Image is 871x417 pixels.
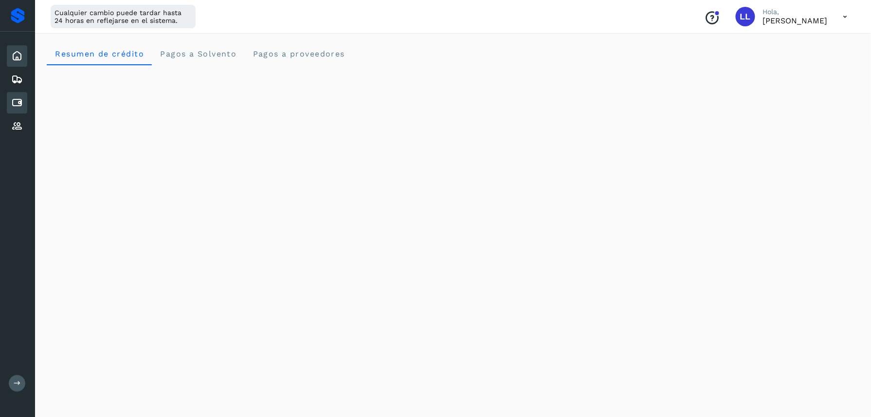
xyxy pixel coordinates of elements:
div: Proveedores [7,115,27,137]
div: Embarques [7,69,27,90]
p: Hola, [763,8,828,16]
span: Resumen de crédito [54,49,144,58]
p: Leticia Lugo Hernandez [763,16,828,25]
span: Pagos a Solvento [160,49,236,58]
div: Cuentas por pagar [7,92,27,114]
span: Pagos a proveedores [252,49,345,58]
div: Cualquier cambio puede tardar hasta 24 horas en reflejarse en el sistema. [51,5,196,28]
div: Inicio [7,45,27,67]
